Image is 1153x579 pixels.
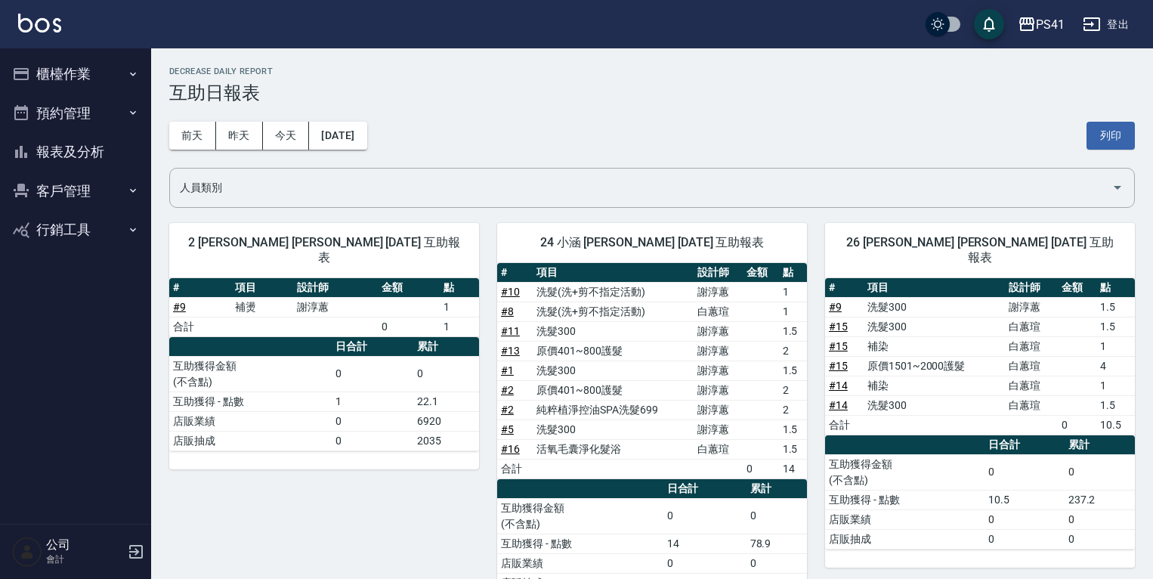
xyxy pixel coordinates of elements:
td: 謝淳蕙 [694,420,743,439]
td: 互助獲得金額 (不含點) [169,356,332,392]
th: 設計師 [1005,278,1058,298]
td: 白蕙瑄 [1005,356,1058,376]
button: PS41 [1012,9,1071,40]
td: 2 [779,380,807,400]
th: # [169,278,231,298]
td: 1 [779,302,807,321]
th: # [497,263,533,283]
button: 列印 [1087,122,1135,150]
table: a dense table [497,263,807,479]
td: 1 [332,392,413,411]
a: #14 [829,379,848,392]
span: 26 [PERSON_NAME] [PERSON_NAME] [DATE] 互助報表 [843,235,1117,265]
td: 0 [985,529,1065,549]
td: 1.5 [1096,395,1135,415]
td: 店販業績 [825,509,985,529]
td: 1.5 [779,420,807,439]
button: 預約管理 [6,94,145,133]
td: 白蕙瑄 [1005,317,1058,336]
td: 純粹植淨控油SPA洗髮699 [533,400,694,420]
td: 0 [747,498,807,534]
td: 1 [1096,336,1135,356]
td: 0 [747,553,807,573]
td: 1.5 [779,361,807,380]
td: 1 [440,317,479,336]
td: 謝淳蕙 [694,400,743,420]
th: # [825,278,864,298]
td: 白蕙瑄 [694,302,743,321]
th: 日合計 [332,337,413,357]
td: 0 [332,356,413,392]
a: #14 [829,399,848,411]
img: Person [12,537,42,567]
td: 白蕙瑄 [1005,376,1058,395]
td: 互助獲得金額 (不含點) [825,454,985,490]
a: #11 [501,325,520,337]
a: #1 [501,364,514,376]
button: 報表及分析 [6,132,145,172]
th: 累計 [413,337,479,357]
td: 店販抽成 [825,529,985,549]
input: 人員名稱 [176,175,1105,201]
td: 14 [663,534,747,553]
td: 1 [440,297,479,317]
td: 補染 [864,376,1005,395]
td: 78.9 [747,534,807,553]
h3: 互助日報表 [169,82,1135,104]
td: 謝淳蕙 [694,361,743,380]
th: 累計 [1065,435,1135,455]
a: #5 [501,423,514,435]
a: #2 [501,404,514,416]
td: 1.5 [779,321,807,341]
img: Logo [18,14,61,33]
td: 互助獲得 - 點數 [825,490,985,509]
td: 2035 [413,431,479,451]
td: 合計 [169,317,231,336]
td: 店販業績 [169,411,332,431]
th: 金額 [378,278,440,298]
td: 0 [1065,529,1135,549]
td: 互助獲得 - 點數 [497,534,663,553]
td: 2 [779,341,807,361]
p: 會計 [46,553,123,566]
span: 24 小涵 [PERSON_NAME] [DATE] 互助報表 [515,235,789,250]
a: #8 [501,305,514,317]
td: 洗髮300 [864,317,1005,336]
th: 點 [1096,278,1135,298]
td: 1 [1096,376,1135,395]
td: 謝淳蕙 [694,380,743,400]
button: save [974,9,1004,39]
th: 項目 [231,278,293,298]
td: 0 [413,356,479,392]
th: 項目 [864,278,1005,298]
td: 0 [332,411,413,431]
a: #15 [829,320,848,333]
td: 6920 [413,411,479,431]
button: 櫃檯作業 [6,54,145,94]
td: 活氧毛囊淨化髮浴 [533,439,694,459]
td: 14 [779,459,807,478]
th: 設計師 [694,263,743,283]
table: a dense table [825,435,1135,550]
th: 項目 [533,263,694,283]
td: 補染 [864,336,1005,356]
h2: Decrease Daily Report [169,67,1135,76]
td: 洗髮300 [864,297,1005,317]
td: 謝淳蕙 [694,321,743,341]
td: 1.5 [1096,297,1135,317]
td: 洗髮300 [864,395,1005,415]
td: 0 [985,509,1065,529]
td: 2 [779,400,807,420]
div: PS41 [1036,15,1065,34]
td: 0 [332,431,413,451]
th: 日合計 [985,435,1065,455]
th: 累計 [747,479,807,499]
a: #15 [829,360,848,372]
td: 洗髮300 [533,420,694,439]
td: 謝淳蕙 [293,297,378,317]
a: #9 [173,301,186,313]
td: 店販抽成 [169,431,332,451]
a: #16 [501,443,520,455]
td: 謝淳蕙 [694,282,743,302]
td: 0 [985,454,1065,490]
